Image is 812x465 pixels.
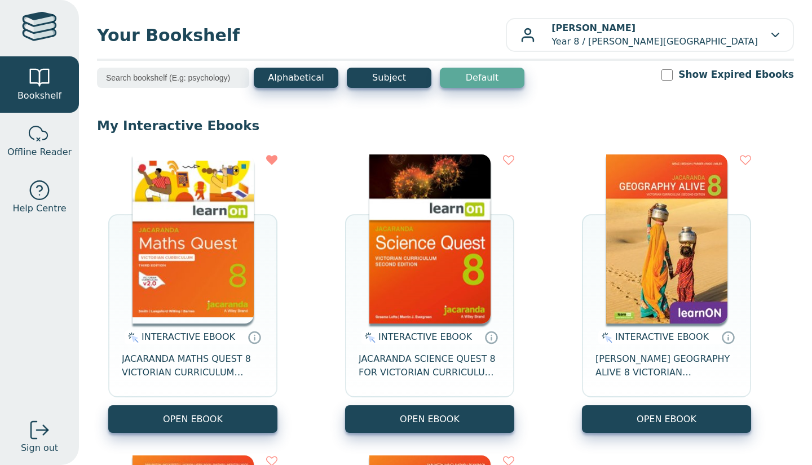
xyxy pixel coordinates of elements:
p: My Interactive Ebooks [97,117,794,134]
b: [PERSON_NAME] [551,23,636,33]
a: Interactive eBooks are accessed online via the publisher’s portal. They contain interactive resou... [721,330,735,344]
img: 5407fe0c-7f91-e911-a97e-0272d098c78b.jpg [606,154,727,324]
img: c004558a-e884-43ec-b87a-da9408141e80.jpg [133,154,254,324]
button: OPEN EBOOK [582,405,751,433]
span: Offline Reader [7,145,72,159]
img: fffb2005-5288-ea11-a992-0272d098c78b.png [369,154,491,324]
span: Help Centre [12,202,66,215]
a: Interactive eBooks are accessed online via the publisher’s portal. They contain interactive resou... [248,330,261,344]
span: INTERACTIVE EBOOK [615,331,709,342]
button: [PERSON_NAME]Year 8 / [PERSON_NAME][GEOGRAPHIC_DATA] [506,18,794,52]
span: Sign out [21,441,58,455]
button: OPEN EBOOK [345,405,514,433]
span: Bookshelf [17,89,61,103]
button: Subject [347,68,431,88]
img: interactive.svg [598,331,612,344]
span: JACARANDA MATHS QUEST 8 VICTORIAN CURRICULUM LEARNON EBOOK 3E [122,352,264,379]
button: Alphabetical [254,68,338,88]
span: JACARANDA SCIENCE QUEST 8 FOR VICTORIAN CURRICULUM LEARNON 2E EBOOK [359,352,501,379]
button: OPEN EBOOK [108,405,277,433]
input: Search bookshelf (E.g: psychology) [97,68,249,88]
label: Show Expired Ebooks [678,68,794,82]
img: interactive.svg [125,331,139,344]
span: Your Bookshelf [97,23,506,48]
img: interactive.svg [361,331,376,344]
p: Year 8 / [PERSON_NAME][GEOGRAPHIC_DATA] [551,21,758,48]
span: INTERACTIVE EBOOK [378,331,472,342]
button: Default [440,68,524,88]
span: INTERACTIVE EBOOK [142,331,235,342]
a: Interactive eBooks are accessed online via the publisher’s portal. They contain interactive resou... [484,330,498,344]
span: [PERSON_NAME] GEOGRAPHY ALIVE 8 VICTORIAN CURRICULUM LEARNON EBOOK 2E [595,352,738,379]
